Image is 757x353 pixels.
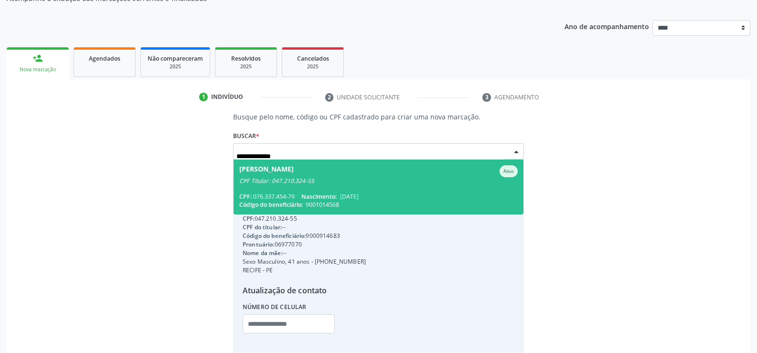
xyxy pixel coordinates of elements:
[243,232,306,240] span: Código do beneficiário:
[289,63,337,70] div: 2025
[503,168,514,174] small: Ativo
[239,201,303,209] span: Código do beneficiário:
[239,193,252,201] span: CPF:
[243,232,366,240] div: 9000914683
[243,240,275,248] span: Prontuário:
[148,63,203,70] div: 2025
[297,54,329,63] span: Cancelados
[233,128,259,143] label: Buscar
[243,223,282,231] span: CPF do titular:
[243,214,366,223] div: 047.210.324-55
[239,165,294,177] div: [PERSON_NAME]
[239,193,518,201] div: 076.337.454-79
[13,66,62,73] div: Nova marcação
[243,214,255,223] span: CPF:
[243,249,283,257] span: Nome da mãe:
[243,249,366,257] div: --
[148,54,203,63] span: Não compareceram
[301,193,337,201] span: Nascimento:
[89,54,120,63] span: Agendados
[306,201,339,209] span: 9001014568
[243,257,366,266] div: Sexo Masculino, 41 anos - [PHONE_NUMBER]
[340,193,359,201] span: [DATE]
[231,54,261,63] span: Resolvidos
[32,53,43,64] div: person_add
[199,93,208,101] div: 1
[233,112,524,122] p: Busque pelo nome, código ou CPF cadastrado para criar uma nova marcação.
[211,93,243,101] div: Indivíduo
[243,300,307,314] label: Número de celular
[243,223,366,232] div: --
[243,285,366,296] div: Atualização de contato
[239,177,518,185] div: CPF Titular: 047.210.324-55
[243,266,366,275] div: RECIFE - PE
[222,63,270,70] div: 2025
[243,240,366,249] div: 06977070
[565,20,649,32] p: Ano de acompanhamento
